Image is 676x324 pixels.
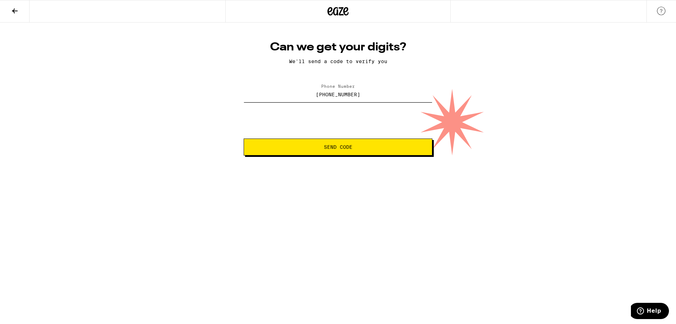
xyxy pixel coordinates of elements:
span: Send Code [324,145,352,149]
p: We'll send a code to verify you [244,59,432,64]
label: Phone Number [321,84,355,88]
h1: Can we get your digits? [244,40,432,54]
iframe: Opens a widget where you can find more information [631,303,669,320]
input: Phone Number [244,86,432,102]
button: Send Code [244,139,432,155]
